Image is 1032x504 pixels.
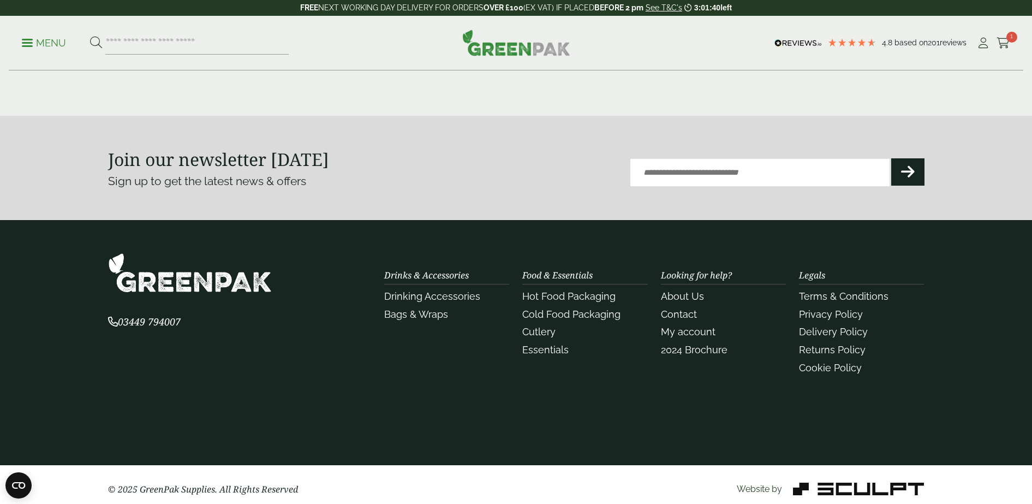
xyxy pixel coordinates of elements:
img: REVIEWS.io [774,39,822,47]
a: Menu [22,37,66,48]
a: Drinking Accessories [384,290,480,302]
img: Sculpt [793,483,924,495]
a: See T&C's [646,3,682,12]
img: GreenPak Supplies [108,253,272,293]
span: 201 [928,38,940,47]
i: Cart [997,38,1010,49]
img: GreenPak Supplies [462,29,570,56]
span: Website by [737,484,782,494]
a: Returns Policy [799,344,866,355]
a: Bags & Wraps [384,309,448,320]
a: 1 [997,35,1010,51]
a: Delivery Policy [799,326,868,337]
i: My Account [976,38,990,49]
button: Open CMP widget [5,472,32,499]
strong: OVER £100 [484,3,523,12]
strong: Join our newsletter [DATE] [108,147,329,171]
a: 03449 794007 [108,317,181,328]
span: 3:01:40 [694,3,720,12]
span: 4.8 [882,38,894,47]
a: 2024 Brochure [661,344,727,355]
span: left [720,3,732,12]
a: Cutlery [522,326,556,337]
a: Essentials [522,344,569,355]
a: Terms & Conditions [799,290,888,302]
p: Sign up to get the latest news & offers [108,173,475,190]
p: © 2025 GreenPak Supplies. All Rights Reserved [108,483,372,496]
p: Menu [22,37,66,50]
a: Cold Food Packaging [522,309,621,320]
a: Cookie Policy [799,362,862,373]
a: My account [661,326,715,337]
strong: FREE [300,3,318,12]
span: Based on [894,38,928,47]
div: 4.79 Stars [827,38,876,48]
a: About Us [661,290,704,302]
span: 1 [1006,32,1017,43]
a: Hot Food Packaging [522,290,616,302]
span: 03449 794007 [108,315,181,328]
a: Privacy Policy [799,309,863,320]
strong: BEFORE 2 pm [594,3,643,12]
span: reviews [940,38,967,47]
a: Contact [661,309,697,320]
